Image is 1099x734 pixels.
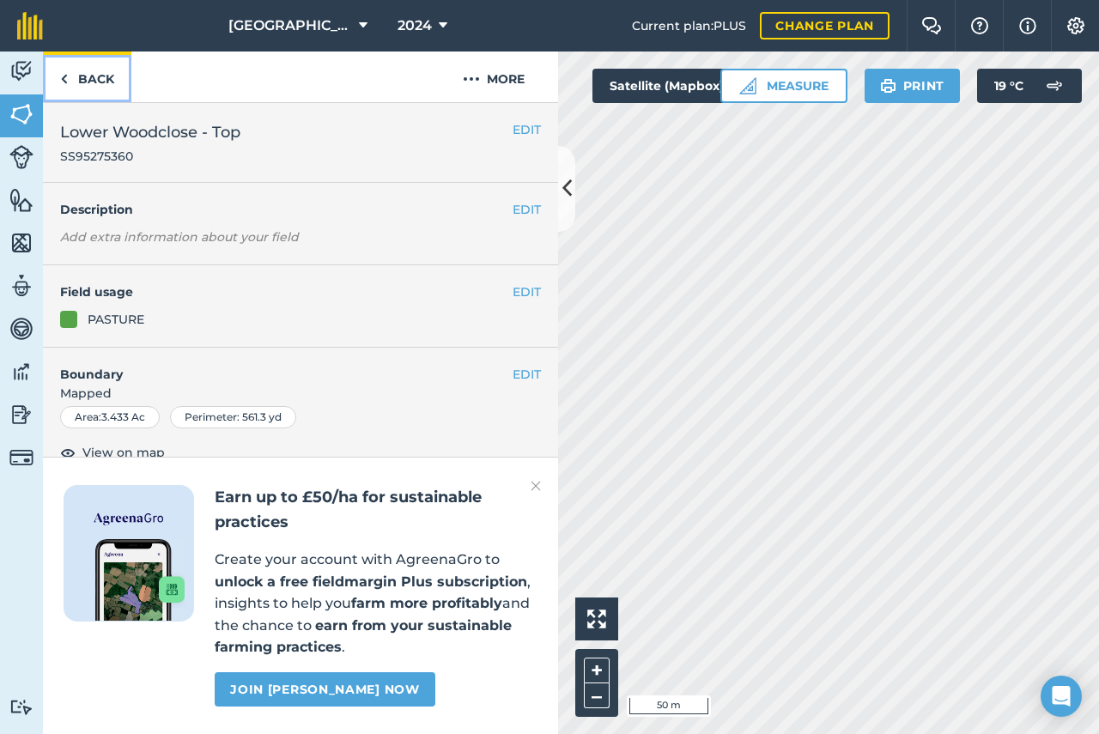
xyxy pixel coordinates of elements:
img: Screenshot of the Gro app [95,539,185,621]
img: svg+xml;base64,PD94bWwgdmVyc2lvbj0iMS4wIiBlbmNvZGluZz0idXRmLTgiPz4KPCEtLSBHZW5lcmF0b3I6IEFkb2JlIE... [9,273,33,299]
div: Open Intercom Messenger [1041,676,1082,717]
img: svg+xml;base64,PD94bWwgdmVyc2lvbj0iMS4wIiBlbmNvZGluZz0idXRmLTgiPz4KPCEtLSBHZW5lcmF0b3I6IEFkb2JlIE... [1037,69,1072,103]
img: svg+xml;base64,PD94bWwgdmVyc2lvbj0iMS4wIiBlbmNvZGluZz0idXRmLTgiPz4KPCEtLSBHZW5lcmF0b3I6IEFkb2JlIE... [9,699,33,715]
h4: Field usage [60,282,513,301]
img: A cog icon [1066,17,1086,34]
button: Print [865,69,961,103]
img: A question mark icon [969,17,990,34]
span: 19 ° C [994,69,1023,103]
button: More [429,52,558,102]
button: EDIT [513,365,541,384]
a: Back [43,52,131,102]
button: – [584,683,610,708]
p: Create your account with AgreenaGro to , insights to help you and the chance to . [215,549,537,658]
img: svg+xml;base64,PHN2ZyB4bWxucz0iaHR0cDovL3d3dy53My5vcmcvMjAwMC9zdmciIHdpZHRoPSI5IiBoZWlnaHQ9IjI0Ii... [60,69,68,89]
span: View on map [82,443,165,462]
img: svg+xml;base64,PD94bWwgdmVyc2lvbj0iMS4wIiBlbmNvZGluZz0idXRmLTgiPz4KPCEtLSBHZW5lcmF0b3I6IEFkb2JlIE... [9,58,33,84]
div: Area : 3.433 Ac [60,406,160,428]
button: + [584,658,610,683]
img: Ruler icon [739,77,756,94]
img: Four arrows, one pointing top left, one top right, one bottom right and the last bottom left [587,610,606,628]
img: svg+xml;base64,PHN2ZyB4bWxucz0iaHR0cDovL3d3dy53My5vcmcvMjAwMC9zdmciIHdpZHRoPSIxOSIgaGVpZ2h0PSIyNC... [880,76,896,96]
img: svg+xml;base64,PHN2ZyB4bWxucz0iaHR0cDovL3d3dy53My5vcmcvMjAwMC9zdmciIHdpZHRoPSI1NiIgaGVpZ2h0PSI2MC... [9,230,33,256]
img: svg+xml;base64,PD94bWwgdmVyc2lvbj0iMS4wIiBlbmNvZGluZz0idXRmLTgiPz4KPCEtLSBHZW5lcmF0b3I6IEFkb2JlIE... [9,446,33,470]
span: Mapped [43,384,558,403]
img: svg+xml;base64,PHN2ZyB4bWxucz0iaHR0cDovL3d3dy53My5vcmcvMjAwMC9zdmciIHdpZHRoPSIyMiIgaGVpZ2h0PSIzMC... [531,476,541,496]
img: svg+xml;base64,PD94bWwgdmVyc2lvbj0iMS4wIiBlbmNvZGluZz0idXRmLTgiPz4KPCEtLSBHZW5lcmF0b3I6IEFkb2JlIE... [9,402,33,428]
img: svg+xml;base64,PHN2ZyB4bWxucz0iaHR0cDovL3d3dy53My5vcmcvMjAwMC9zdmciIHdpZHRoPSIxNyIgaGVpZ2h0PSIxNy... [1019,15,1036,36]
strong: unlock a free fieldmargin Plus subscription [215,573,527,590]
a: Join [PERSON_NAME] now [215,672,434,707]
span: Current plan : PLUS [632,16,746,35]
strong: farm more profitably [351,595,502,611]
strong: earn from your sustainable farming practices [215,617,512,656]
img: svg+xml;base64,PHN2ZyB4bWxucz0iaHR0cDovL3d3dy53My5vcmcvMjAwMC9zdmciIHdpZHRoPSI1NiIgaGVpZ2h0PSI2MC... [9,101,33,127]
a: Change plan [760,12,890,39]
button: EDIT [513,200,541,219]
img: svg+xml;base64,PHN2ZyB4bWxucz0iaHR0cDovL3d3dy53My5vcmcvMjAwMC9zdmciIHdpZHRoPSIxOCIgaGVpZ2h0PSIyNC... [60,442,76,463]
button: EDIT [513,120,541,139]
button: View on map [60,442,165,463]
img: svg+xml;base64,PD94bWwgdmVyc2lvbj0iMS4wIiBlbmNvZGluZz0idXRmLTgiPz4KPCEtLSBHZW5lcmF0b3I6IEFkb2JlIE... [9,145,33,169]
img: svg+xml;base64,PD94bWwgdmVyc2lvbj0iMS4wIiBlbmNvZGluZz0idXRmLTgiPz4KPCEtLSBHZW5lcmF0b3I6IEFkb2JlIE... [9,316,33,342]
img: svg+xml;base64,PHN2ZyB4bWxucz0iaHR0cDovL3d3dy53My5vcmcvMjAwMC9zdmciIHdpZHRoPSIyMCIgaGVpZ2h0PSIyNC... [463,69,480,89]
div: PASTURE [88,310,144,329]
img: Two speech bubbles overlapping with the left bubble in the forefront [921,17,942,34]
button: 19 °C [977,69,1082,103]
span: Lower Woodclose - Top [60,120,240,144]
span: [GEOGRAPHIC_DATA] [228,15,352,36]
span: 2024 [398,15,432,36]
span: SS95275360 [60,148,240,165]
div: Perimeter : 561.3 yd [170,406,296,428]
button: EDIT [513,282,541,301]
img: fieldmargin Logo [17,12,43,39]
h2: Earn up to £50/ha for sustainable practices [215,485,537,535]
img: svg+xml;base64,PD94bWwgdmVyc2lvbj0iMS4wIiBlbmNvZGluZz0idXRmLTgiPz4KPCEtLSBHZW5lcmF0b3I6IEFkb2JlIE... [9,359,33,385]
h4: Boundary [43,348,513,384]
h4: Description [60,200,541,219]
img: svg+xml;base64,PHN2ZyB4bWxucz0iaHR0cDovL3d3dy53My5vcmcvMjAwMC9zdmciIHdpZHRoPSI1NiIgaGVpZ2h0PSI2MC... [9,187,33,213]
button: Measure [720,69,847,103]
button: Satellite (Mapbox) [592,69,757,103]
em: Add extra information about your field [60,229,299,245]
